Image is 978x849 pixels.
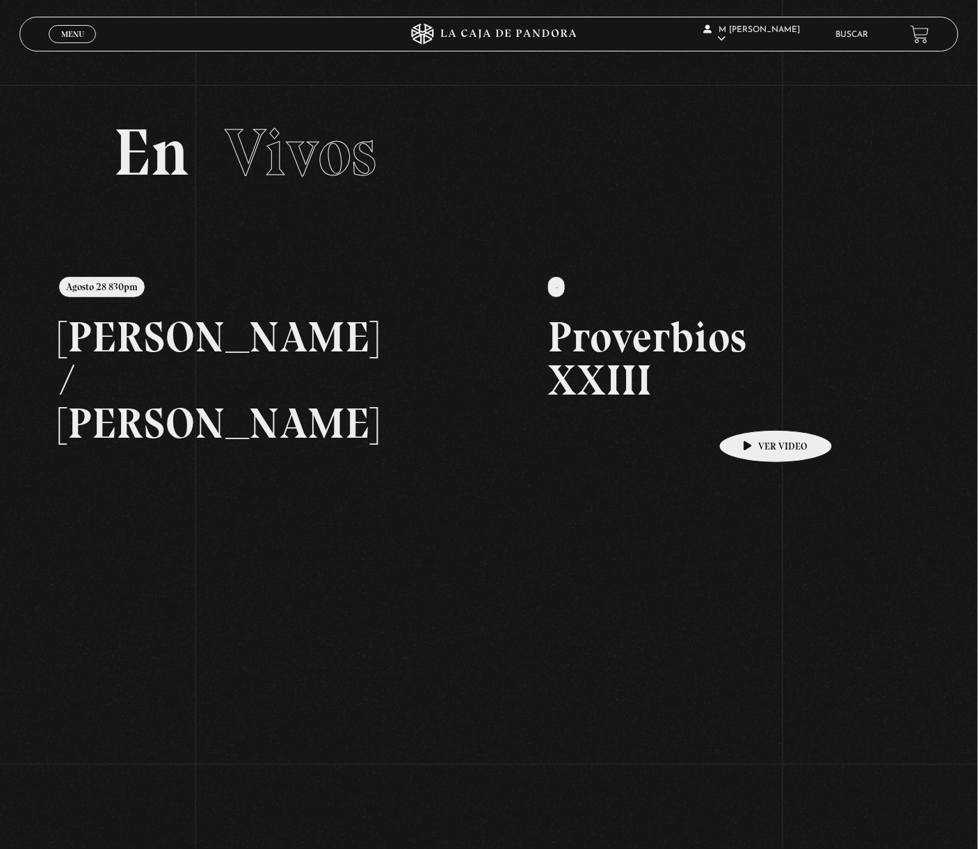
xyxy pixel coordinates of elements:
[225,113,376,192] span: Vivos
[911,25,929,44] a: View your shopping cart
[704,26,801,43] span: M [PERSON_NAME]
[113,120,865,186] h2: En
[836,31,869,39] a: Buscar
[56,42,89,51] span: Cerrar
[61,30,84,38] span: Menu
